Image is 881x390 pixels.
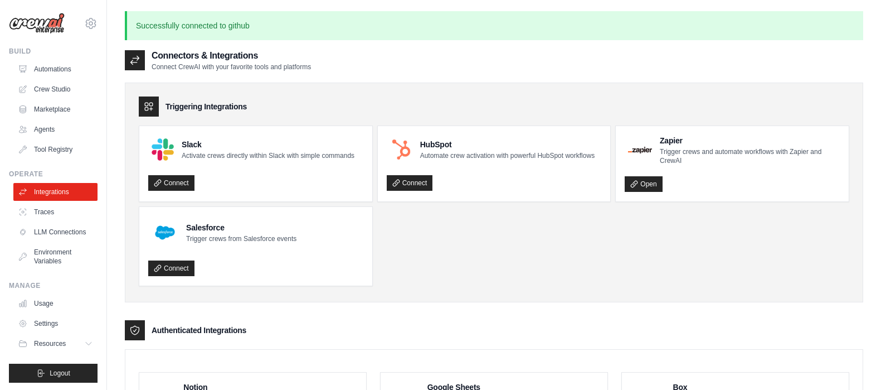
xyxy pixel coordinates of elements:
a: Tool Registry [13,141,98,158]
img: Logo [9,13,65,34]
img: Zapier Logo [628,147,652,153]
h2: Connectors & Integrations [152,49,311,62]
p: Trigger crews from Salesforce events [186,234,296,243]
p: Automate crew activation with powerful HubSpot workflows [420,151,595,160]
a: Open [625,176,662,192]
a: Marketplace [13,100,98,118]
div: Build [9,47,98,56]
a: Settings [13,315,98,333]
h3: Authenticated Integrations [152,325,246,336]
a: Traces [13,203,98,221]
img: Salesforce Logo [152,219,178,246]
a: Automations [13,60,98,78]
p: Activate crews directly within Slack with simple commands [182,151,354,160]
h4: Zapier [660,135,840,146]
h4: HubSpot [420,139,595,150]
h4: Slack [182,139,354,150]
a: Connect [148,175,194,191]
button: Resources [13,335,98,353]
div: Manage [9,281,98,290]
p: Trigger crews and automate workflows with Zapier and CrewAI [660,147,840,165]
h3: Triggering Integrations [166,101,247,112]
a: LLM Connections [13,223,98,241]
h4: Salesforce [186,222,296,233]
span: Resources [34,339,66,348]
img: Slack Logo [152,138,174,161]
a: Integrations [13,183,98,201]
a: Connect [387,175,433,191]
div: Operate [9,170,98,179]
a: Agents [13,121,98,138]
img: HubSpot Logo [390,138,412,161]
a: Crew Studio [13,80,98,98]
p: Connect CrewAI with your favorite tools and platforms [152,62,311,71]
p: Successfully connected to github [125,11,863,40]
a: Environment Variables [13,243,98,270]
a: Connect [148,261,194,276]
span: Logout [50,369,70,378]
a: Usage [13,295,98,312]
button: Logout [9,364,98,383]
